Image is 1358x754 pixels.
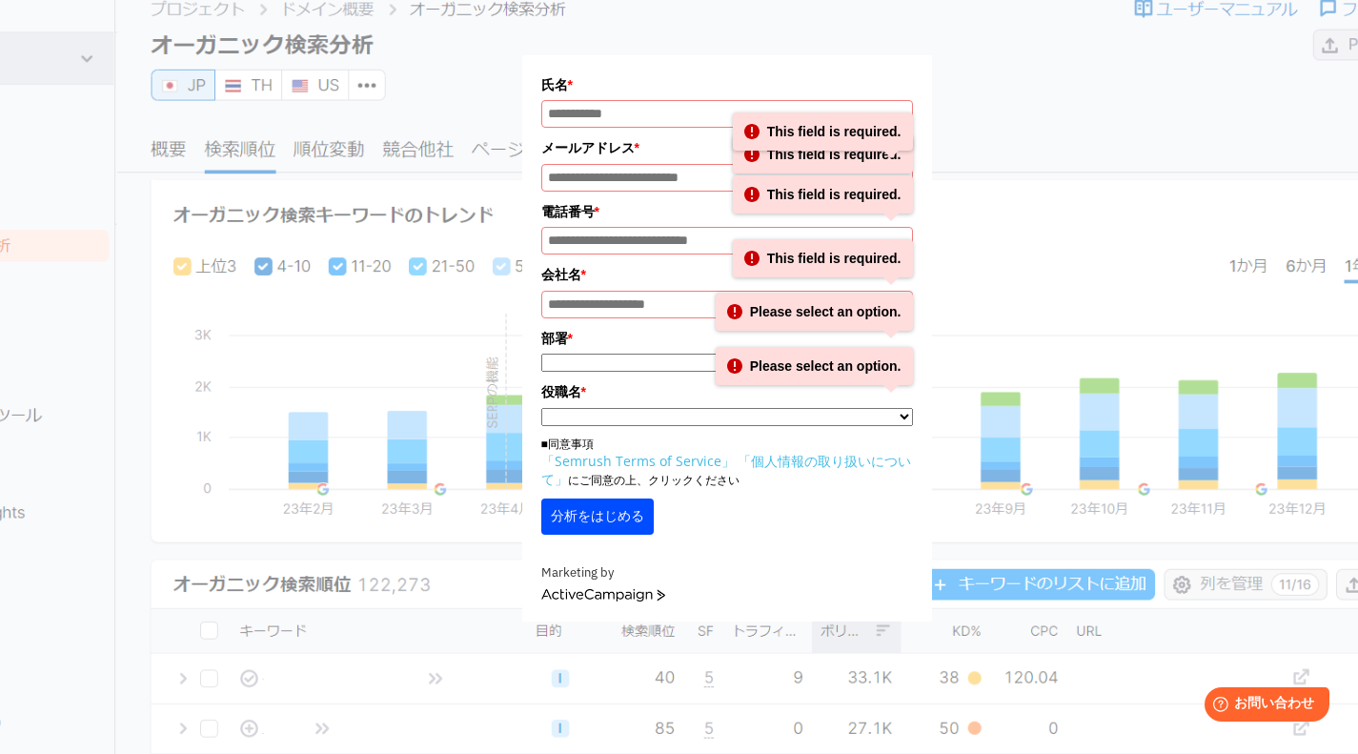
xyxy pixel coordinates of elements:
[541,499,654,535] button: 分析をはじめる
[541,201,913,222] label: 電話番号
[541,563,913,583] div: Marketing by
[541,137,913,158] label: メールアドレス
[541,74,913,95] label: 氏名
[541,264,913,285] label: 会社名
[541,381,913,402] label: 役職名
[716,347,913,385] div: Please select an option.
[541,452,911,488] a: 「個人情報の取り扱いについて」
[1188,680,1337,733] iframe: Help widget launcher
[733,135,913,173] div: This field is required.
[733,175,913,214] div: This field is required.
[541,452,735,470] a: 「Semrush Terms of Service」
[716,293,913,331] div: Please select an option.
[733,239,913,277] div: This field is required.
[733,112,913,151] div: This field is required.
[541,436,913,489] p: ■同意事項 にご同意の上、クリックください
[541,328,913,349] label: 部署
